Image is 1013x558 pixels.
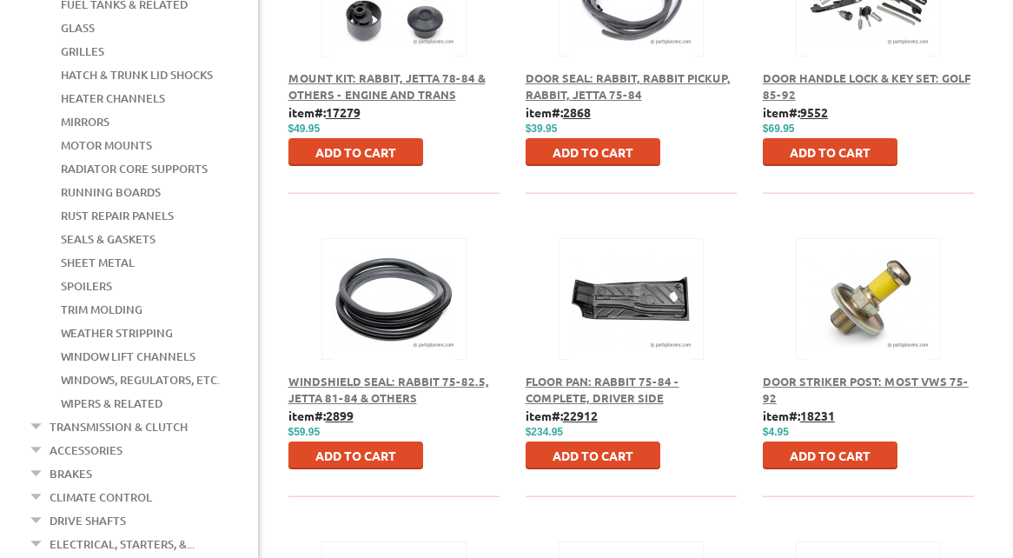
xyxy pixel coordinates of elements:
[288,408,354,423] b: item#:
[763,123,795,135] span: $69.95
[763,138,897,166] button: Add to Cart
[288,104,361,120] b: item#:
[763,408,835,423] b: item#:
[50,533,195,555] a: Electrical, Starters, &...
[61,40,104,63] a: Grilles
[61,251,135,274] a: Sheet Metal
[326,408,354,423] u: 2899
[526,104,591,120] b: item#:
[763,442,897,469] button: Add to Cart
[288,426,321,438] span: $59.95
[61,204,174,227] a: Rust Repair Panels
[61,228,156,250] a: Seals & Gaskets
[50,415,188,438] a: Transmission & Clutch
[61,63,213,86] a: Hatch & Trunk Lid Shocks
[61,17,95,39] a: Glass
[526,374,679,406] a: Floor Pan: Rabbit 75-84 - Complete, Driver Side
[50,462,92,485] a: Brakes
[61,298,142,321] a: Trim Molding
[326,104,361,120] u: 17279
[315,144,396,160] span: Add to Cart
[61,392,162,415] a: Wipers & Related
[50,509,126,532] a: Drive Shafts
[526,138,660,166] button: Add to Cart
[61,345,195,368] a: Window Lift Channels
[553,448,633,463] span: Add to Cart
[790,144,871,160] span: Add to Cart
[288,442,423,469] button: Add to Cart
[288,70,486,103] a: Mount Kit: Rabbit, Jetta 78-84 & Others - Engine and Trans
[288,138,423,166] button: Add to Cart
[315,448,396,463] span: Add to Cart
[563,408,598,423] u: 22912
[288,123,321,135] span: $49.95
[61,369,220,391] a: Windows, Regulators, Etc.
[61,110,109,133] a: Mirrors
[61,157,208,180] a: Radiator Core Supports
[800,408,835,423] u: 18231
[763,104,828,120] b: item#:
[563,104,591,120] u: 2868
[61,322,173,344] a: Weather Stripping
[526,70,731,103] a: Door Seal: Rabbit, Rabbit Pickup, Rabbit, Jetta 75-84
[50,439,122,462] a: Accessories
[50,486,152,508] a: Climate Control
[61,87,165,110] a: Heater Channels
[553,144,633,160] span: Add to Cart
[61,134,152,156] a: Motor Mounts
[763,70,970,103] a: Door Handle Lock & Key Set: Golf 85-92
[763,426,789,438] span: $4.95
[526,426,563,438] span: $234.95
[800,104,828,120] u: 9552
[763,374,969,406] a: Door Striker Post: most VWs 75-92
[288,374,489,406] a: Windshield Seal: Rabbit 75-82.5, Jetta 81-84 & Others
[526,123,558,135] span: $39.95
[790,448,871,463] span: Add to Cart
[526,408,598,423] b: item#:
[61,275,112,297] a: Spoilers
[526,442,660,469] button: Add to Cart
[61,181,161,203] a: Running Boards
